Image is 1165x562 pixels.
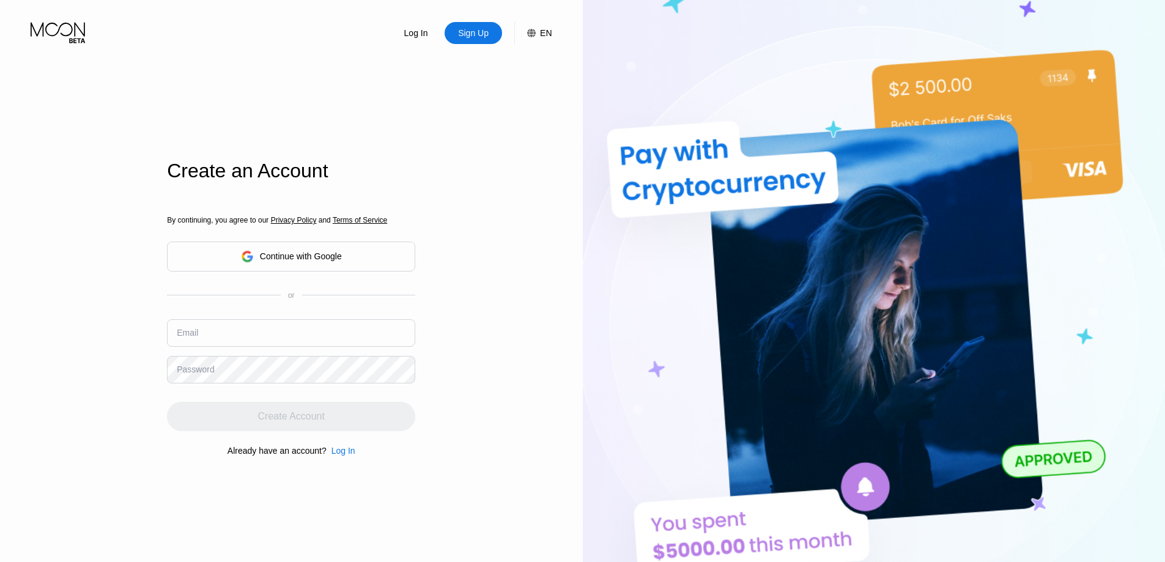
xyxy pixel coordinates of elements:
div: Already have an account? [227,446,327,456]
div: Log In [331,446,355,456]
div: Continue with Google [260,251,342,261]
div: or [288,291,295,300]
div: EN [540,28,552,38]
span: and [316,216,333,224]
div: Log In [403,27,429,39]
div: Sign Up [457,27,490,39]
div: Log In [327,446,355,456]
div: Create an Account [167,160,415,182]
div: Sign Up [445,22,502,44]
div: By continuing, you agree to our [167,216,415,224]
span: Privacy Policy [271,216,317,224]
div: EN [514,22,552,44]
div: Log In [387,22,445,44]
div: Password [177,364,214,374]
div: Continue with Google [167,242,415,272]
div: Email [177,328,198,338]
span: Terms of Service [333,216,387,224]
